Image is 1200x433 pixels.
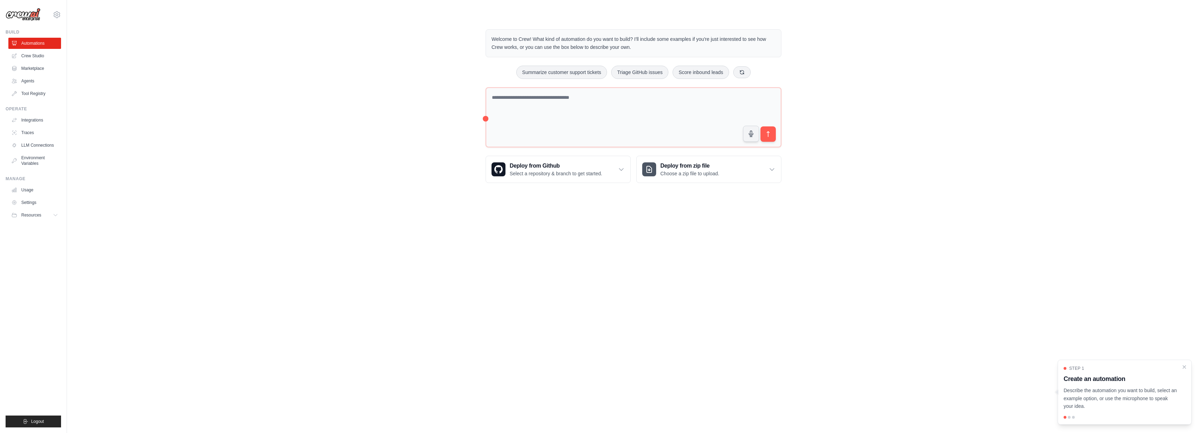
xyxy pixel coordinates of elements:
[21,212,41,218] span: Resources
[8,210,61,221] button: Resources
[673,66,729,79] button: Score inbound leads
[6,106,61,112] div: Operate
[8,184,61,196] a: Usage
[8,140,61,151] a: LLM Connections
[8,197,61,208] a: Settings
[1069,366,1084,371] span: Step 1
[510,170,602,177] p: Select a repository & branch to get started.
[8,127,61,138] a: Traces
[8,152,61,169] a: Environment Variables
[8,75,61,87] a: Agents
[1182,364,1187,370] button: Close walkthrough
[6,176,61,182] div: Manage
[6,8,40,21] img: Logo
[8,50,61,61] a: Crew Studio
[510,162,602,170] h3: Deploy from Github
[8,38,61,49] a: Automations
[8,63,61,74] a: Marketplace
[611,66,668,79] button: Triage GitHub issues
[660,162,719,170] h3: Deploy from zip file
[6,29,61,35] div: Build
[660,170,719,177] p: Choose a zip file to upload.
[31,419,44,424] span: Logout
[492,35,775,51] p: Welcome to Crew! What kind of automation do you want to build? I'll include some examples if you'...
[8,88,61,99] a: Tool Registry
[1165,399,1200,433] iframe: Chat Widget
[1064,387,1177,410] p: Describe the automation you want to build, select an example option, or use the microphone to spe...
[1064,374,1177,384] h3: Create an automation
[6,416,61,427] button: Logout
[8,115,61,126] a: Integrations
[516,66,607,79] button: Summarize customer support tickets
